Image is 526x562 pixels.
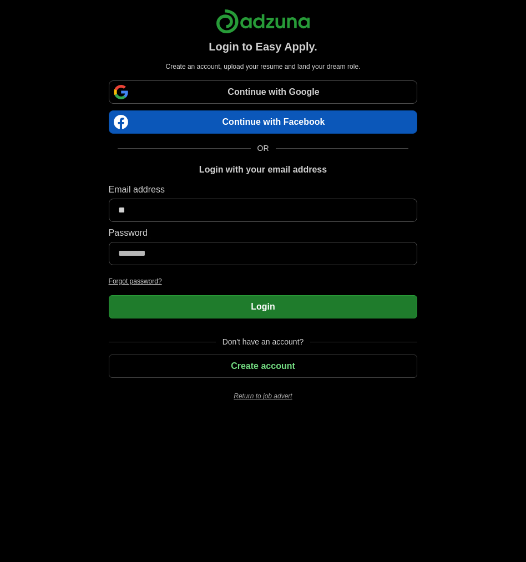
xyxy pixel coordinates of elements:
span: OR [251,143,276,154]
button: Create account [109,355,418,378]
h1: Login with your email address [199,163,327,176]
img: Adzuna logo [216,9,310,34]
span: Don't have an account? [216,336,311,348]
a: Forgot password? [109,276,418,286]
p: Create an account, upload your resume and land your dream role. [111,62,416,72]
a: Continue with Google [109,80,418,104]
button: Login [109,295,418,318]
a: Return to job advert [109,391,418,401]
a: Continue with Facebook [109,110,418,134]
h1: Login to Easy Apply. [209,38,317,55]
label: Email address [109,183,418,196]
a: Create account [109,361,418,371]
label: Password [109,226,418,240]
